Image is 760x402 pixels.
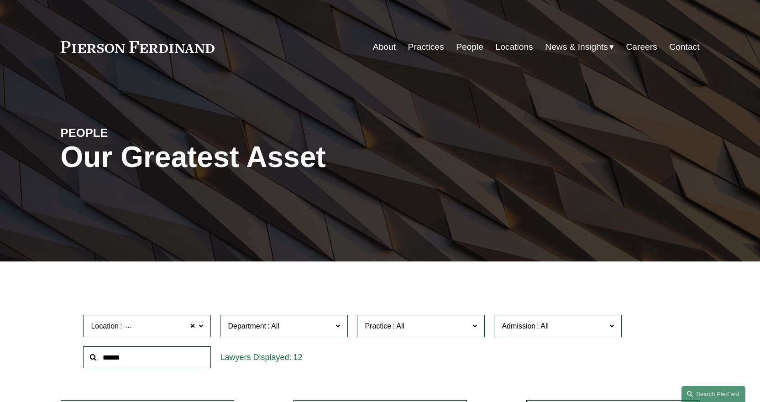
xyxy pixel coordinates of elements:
a: Locations [496,38,533,56]
a: folder dropdown [545,38,614,56]
span: Admission [502,322,535,330]
a: Search this site [681,386,745,402]
span: Location [91,322,119,330]
span: [GEOGRAPHIC_DATA] [123,320,199,332]
span: 12 [294,353,303,362]
span: News & Insights [545,39,608,55]
span: Department [228,322,266,330]
a: About [373,38,396,56]
span: Practice [365,322,391,330]
h1: Our Greatest Asset [61,141,487,174]
a: Careers [626,38,657,56]
a: People [456,38,483,56]
a: Practices [408,38,444,56]
a: Contact [669,38,699,56]
h4: PEOPLE [61,125,220,140]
